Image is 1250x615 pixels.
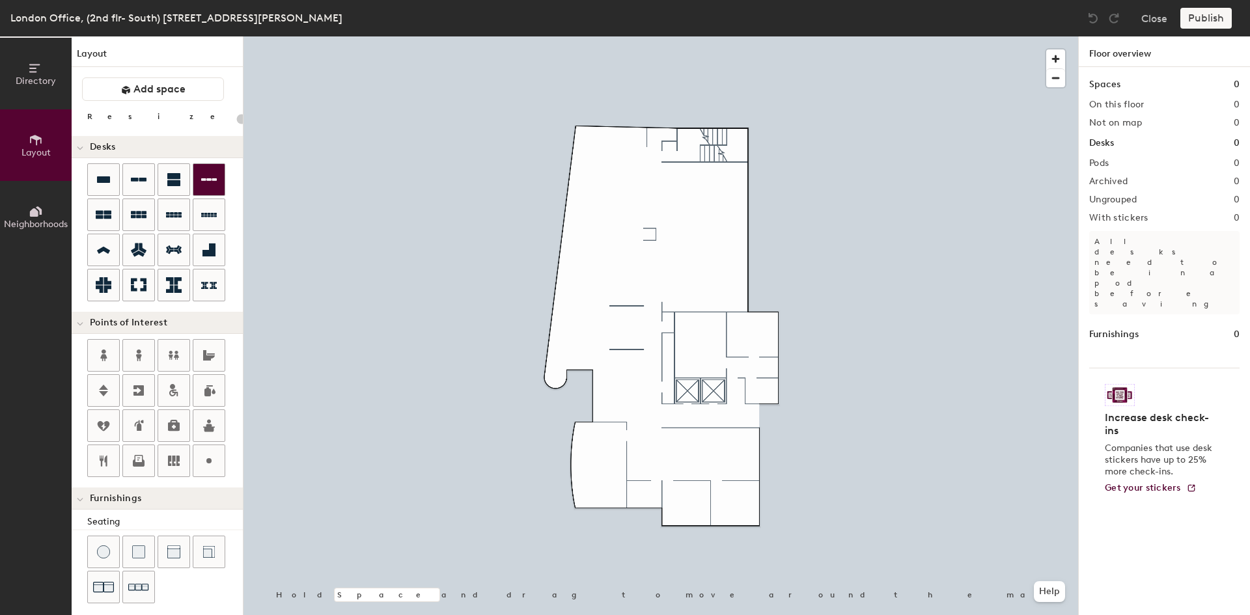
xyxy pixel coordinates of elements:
div: Seating [87,515,243,529]
span: Points of Interest [90,318,167,328]
h2: Ungrouped [1089,195,1137,205]
button: Stool [87,536,120,568]
p: Companies that use desk stickers have up to 25% more check-ins. [1105,443,1216,478]
h2: Archived [1089,176,1128,187]
h1: Furnishings [1089,327,1139,342]
span: Furnishings [90,493,141,504]
button: Couch (x3) [122,571,155,603]
span: Add space [133,83,186,96]
img: Couch (x2) [93,577,114,597]
img: Cushion [132,545,145,558]
a: Get your stickers [1105,483,1197,494]
button: Couch (corner) [193,536,225,568]
h2: 0 [1234,195,1240,205]
h1: Spaces [1089,77,1120,92]
button: Couch (middle) [158,536,190,568]
h4: Increase desk check-ins [1105,411,1216,437]
h1: 0 [1234,77,1240,92]
h2: 0 [1234,176,1240,187]
img: Couch (x3) [128,577,149,597]
span: Desks [90,142,115,152]
img: Redo [1107,12,1120,25]
h2: Pods [1089,158,1109,169]
img: Sticker logo [1105,384,1135,406]
h1: 0 [1234,327,1240,342]
button: Add space [82,77,224,101]
img: Couch (corner) [202,545,215,558]
h2: 0 [1234,118,1240,128]
img: Undo [1087,12,1100,25]
div: London Office, (2nd flr- South) [STREET_ADDRESS][PERSON_NAME] [10,10,342,26]
button: Help [1034,581,1065,602]
button: Close [1141,8,1167,29]
h2: Not on map [1089,118,1142,128]
div: Resize [87,111,231,122]
img: Stool [97,545,110,558]
h2: On this floor [1089,100,1145,110]
h2: 0 [1234,158,1240,169]
button: Couch (x2) [87,571,120,603]
span: Get your stickers [1105,482,1181,493]
h2: With stickers [1089,213,1148,223]
span: Neighborhoods [4,219,68,230]
p: All desks need to be in a pod before saving [1089,231,1240,314]
h1: Desks [1089,136,1114,150]
span: Layout [21,147,51,158]
button: Cushion [122,536,155,568]
h2: 0 [1234,100,1240,110]
h1: Layout [72,47,243,67]
h1: Floor overview [1079,36,1250,67]
img: Couch (middle) [167,545,180,558]
h2: 0 [1234,213,1240,223]
span: Directory [16,75,56,87]
h1: 0 [1234,136,1240,150]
